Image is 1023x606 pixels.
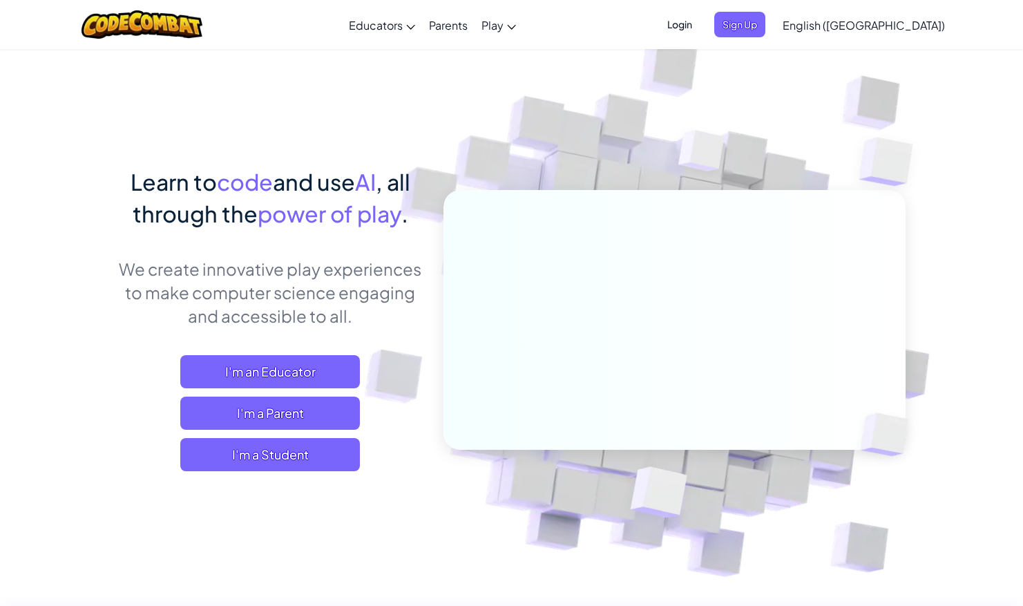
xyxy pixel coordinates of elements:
[475,6,523,44] a: Play
[837,384,941,485] img: Overlap cubes
[342,6,422,44] a: Educators
[180,438,360,471] button: I'm a Student
[349,18,403,32] span: Educators
[652,103,752,206] img: Overlap cubes
[832,104,951,220] img: Overlap cubes
[118,257,423,328] p: We create innovative play experiences to make computer science engaging and accessible to all.
[659,12,700,37] button: Login
[82,10,202,39] img: CodeCombat logo
[783,18,945,32] span: English ([GEOGRAPHIC_DATA])
[596,437,720,552] img: Overlap cubes
[481,18,504,32] span: Play
[714,12,765,37] button: Sign Up
[355,168,376,196] span: AI
[217,168,273,196] span: code
[258,200,401,227] span: power of play
[180,355,360,388] a: I'm an Educator
[180,397,360,430] a: I'm a Parent
[401,200,408,227] span: .
[273,168,355,196] span: and use
[131,168,217,196] span: Learn to
[422,6,475,44] a: Parents
[776,6,952,44] a: English ([GEOGRAPHIC_DATA])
